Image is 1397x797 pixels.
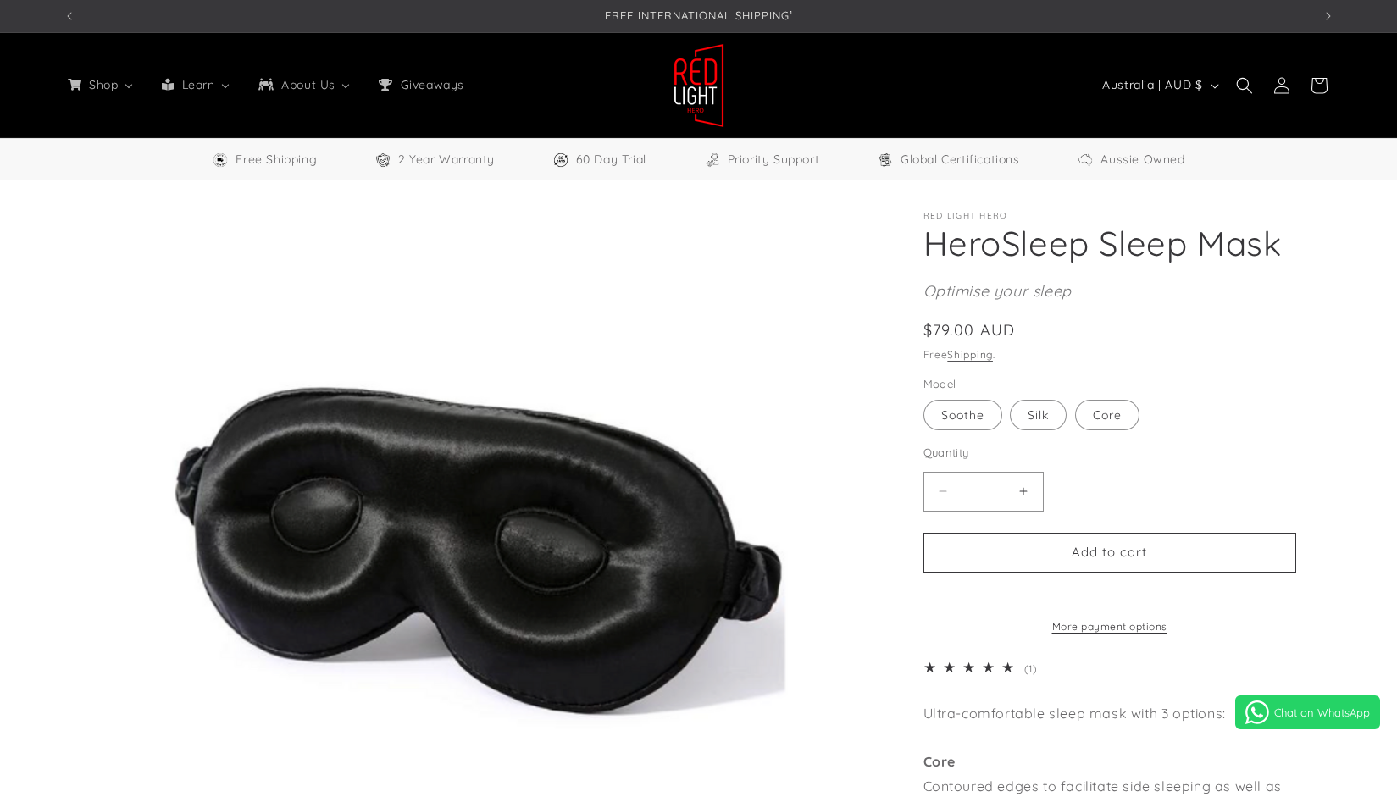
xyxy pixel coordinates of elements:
[374,152,391,169] img: Warranty Icon
[244,67,364,102] a: About Us
[923,753,956,770] strong: Core
[923,221,1334,265] h1: HeroSleep Sleep Mask
[923,376,958,393] legend: Model
[576,149,646,170] span: 60 Day Trial
[674,43,724,128] img: Red Light Hero
[236,149,317,170] span: Free Shipping
[704,152,721,169] img: Support Icon
[552,152,569,169] img: Trial Icon
[1010,400,1067,430] label: Silk
[53,67,147,102] a: Shop
[179,77,217,92] span: Learn
[1092,69,1225,102] button: Australia | AUD $
[923,656,1021,680] div: 5.0 out of 5.0 stars
[552,149,646,170] a: 60 Day Trial
[947,348,993,361] a: Shipping
[364,67,476,102] a: Giveaways
[923,445,1296,462] label: Quantity
[374,149,495,170] a: 2 Year Warranty
[1102,76,1202,94] span: Australia | AUD $
[1075,400,1139,430] label: Core
[923,346,1334,363] div: Free .
[877,152,894,169] img: Certifications Icon
[212,152,229,169] img: Free Shipping Icon
[1077,152,1094,169] img: Aussie Owned Icon
[667,36,730,134] a: Red Light Hero
[86,77,119,92] span: Shop
[1226,67,1263,104] summary: Search
[923,211,1334,221] p: Red Light Hero
[923,400,1002,430] label: Soothe
[278,77,337,92] span: About Us
[704,149,820,170] a: Priority Support
[728,149,820,170] span: Priority Support
[398,149,495,170] span: 2 Year Warranty
[901,149,1020,170] span: Global Certifications
[147,67,244,102] a: Learn
[1024,662,1036,675] span: (1)
[923,318,1016,341] span: $79.00 AUD
[1077,149,1184,170] a: Aussie Owned
[923,281,1072,301] em: Optimise your sleep
[1235,695,1380,729] a: Chat on WhatsApp
[1274,706,1370,719] span: Chat on WhatsApp
[923,533,1296,573] button: Add to cart
[397,77,466,92] span: Giveaways
[605,8,793,22] span: FREE INTERNATIONAL SHIPPING¹
[923,619,1296,634] a: More payment options
[212,149,317,170] a: Free Worldwide Shipping
[877,149,1020,170] a: Global Certifications
[1100,149,1184,170] span: Aussie Owned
